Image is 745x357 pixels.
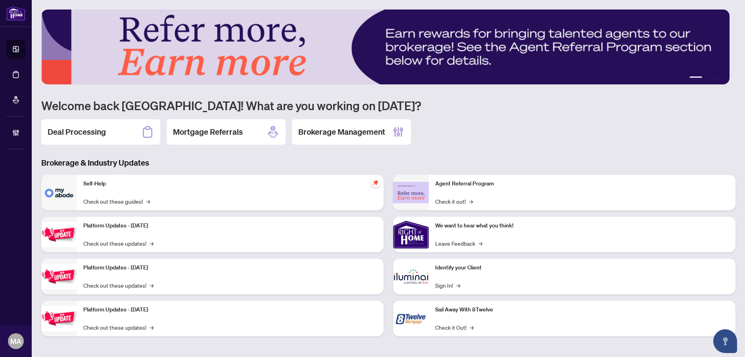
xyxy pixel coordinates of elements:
h2: Brokerage Management [298,126,385,137]
p: Agent Referral Program [435,179,729,188]
span: → [150,239,154,248]
span: → [150,323,154,332]
a: Leave Feedback→ [435,239,482,248]
h3: Brokerage & Industry Updates [41,157,735,168]
span: → [150,281,154,290]
img: Self-Help [41,175,77,210]
button: 2 [705,76,709,80]
button: 3 [712,76,715,80]
h1: Welcome back [GEOGRAPHIC_DATA]! What are you working on [DATE]? [41,98,735,113]
button: Open asap [713,329,737,353]
button: 1 [689,76,702,80]
p: We want to hear what you think! [435,221,729,230]
a: Check out these guides!→ [83,197,150,206]
span: → [470,323,474,332]
img: Agent Referral Program [393,182,429,204]
p: Platform Updates - [DATE] [83,305,377,314]
span: → [478,239,482,248]
a: Check out these updates!→ [83,239,154,248]
img: We want to hear what you think! [393,217,429,252]
a: Check out these updates!→ [83,281,154,290]
a: Check out these updates!→ [83,323,154,332]
img: Slide 0 [41,10,730,84]
img: Identify your Client [393,259,429,294]
span: → [146,197,150,206]
p: Self-Help [83,179,377,188]
span: → [456,281,460,290]
img: logo [6,6,25,21]
span: → [469,197,473,206]
span: pushpin [371,178,380,187]
img: Platform Updates - June 23, 2025 [41,306,77,331]
a: Check it Out!→ [435,323,474,332]
a: Check it out!→ [435,197,473,206]
p: Identify your Client [435,263,729,272]
img: Platform Updates - July 21, 2025 [41,222,77,247]
button: 4 [718,76,721,80]
h2: Mortgage Referrals [173,126,243,137]
button: 5 [724,76,728,80]
p: Platform Updates - [DATE] [83,263,377,272]
span: MA [10,336,21,347]
img: Platform Updates - July 8, 2025 [41,264,77,289]
p: Platform Updates - [DATE] [83,221,377,230]
a: Sign In!→ [435,281,460,290]
p: Sail Away With 8Twelve [435,305,729,314]
h2: Deal Processing [48,126,106,137]
img: Sail Away With 8Twelve [393,301,429,336]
